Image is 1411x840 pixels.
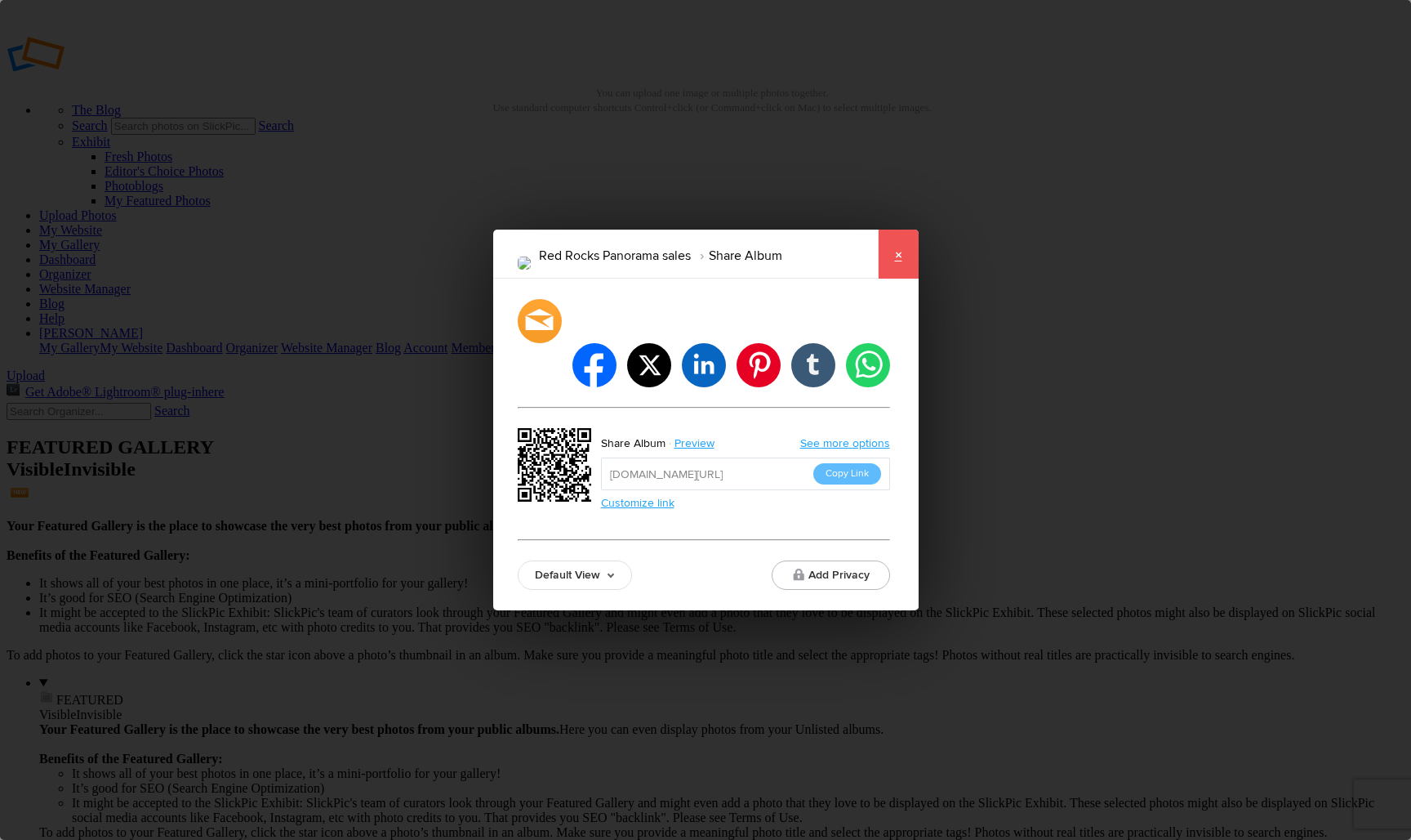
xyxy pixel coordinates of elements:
[518,257,531,270] img: 20250802_065421.png
[665,433,727,454] a: Preview
[518,428,596,507] div: https://slickpic.us/18142259kYkM
[800,436,890,450] a: See more options
[791,343,835,387] li: tumblr
[601,433,665,454] div: Share Album
[737,343,781,387] li: pinterest
[518,561,632,590] a: Default View
[572,343,616,387] li: facebook
[691,242,782,270] li: Share Album
[601,496,674,510] a: Customize link
[878,230,919,279] a: ×
[846,343,890,387] li: whatsapp
[627,343,671,387] li: twitter
[772,561,890,590] button: Add Privacy
[813,463,881,485] button: Copy Link
[539,242,691,270] li: Red Rocks Panorama sales
[682,343,726,387] li: linkedin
